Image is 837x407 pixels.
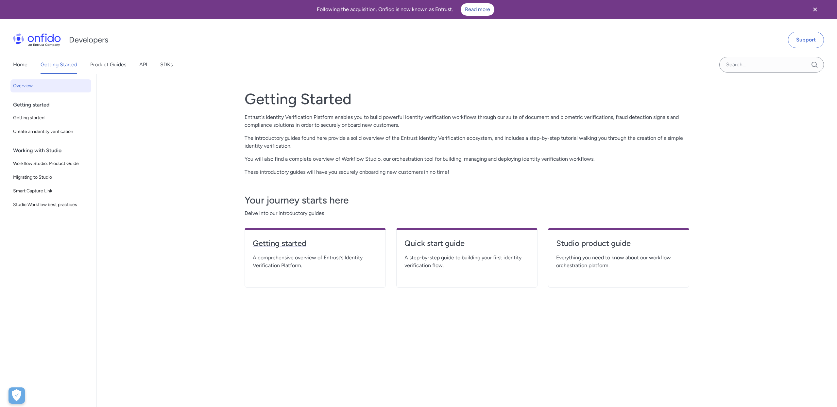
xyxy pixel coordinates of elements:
div: Getting started [13,98,94,111]
a: Quick start guide [404,238,529,254]
span: Getting started [13,114,89,122]
h1: Developers [69,35,108,45]
a: SDKs [160,56,173,74]
input: Onfido search input field [719,57,824,73]
a: Migrating to Studio [10,171,91,184]
img: Onfido Logo [13,33,61,46]
a: Workflow Studio: Product Guide [10,157,91,170]
h4: Studio product guide [556,238,681,249]
p: The introductory guides found here provide a solid overview of the Entrust Identity Verification ... [245,134,689,150]
a: Product Guides [90,56,126,74]
h4: Quick start guide [404,238,529,249]
span: Studio Workflow best practices [13,201,89,209]
button: Apri preferenze [9,387,25,404]
span: A step-by-step guide to building your first identity verification flow. [404,254,529,269]
p: You will also find a complete overview of Workflow Studio, our orchestration tool for building, m... [245,155,689,163]
a: API [139,56,147,74]
div: Preferenze cookie [9,387,25,404]
a: Studio product guide [556,238,681,254]
span: Workflow Studio: Product Guide [13,160,89,168]
h3: Your journey starts here [245,194,689,207]
a: Getting Started [41,56,77,74]
span: Everything you need to know about our workflow orchestration platform. [556,254,681,269]
div: Following the acquisition, Onfido is now known as Entrust. [8,3,803,16]
svg: Close banner [811,6,819,13]
a: Studio Workflow best practices [10,198,91,211]
span: Migrating to Studio [13,173,89,181]
p: Entrust's Identity Verification Platform enables you to build powerful identity verification work... [245,113,689,129]
a: Smart Capture Link [10,185,91,198]
span: A comprehensive overview of Entrust’s Identity Verification Platform. [253,254,378,269]
span: Delve into our introductory guides [245,209,689,217]
a: Overview [10,79,91,92]
a: Support [788,32,824,48]
button: Close banner [803,1,827,18]
a: Getting started [253,238,378,254]
p: These introductory guides will have you securely onboarding new customers in no time! [245,168,689,176]
span: Overview [13,82,89,90]
span: Create an identity verification [13,128,89,136]
a: Home [13,56,27,74]
span: Smart Capture Link [13,187,89,195]
div: Working with Studio [13,144,94,157]
a: Read more [461,3,494,16]
a: Getting started [10,111,91,124]
a: Create an identity verification [10,125,91,138]
h1: Getting Started [245,90,689,108]
h4: Getting started [253,238,378,249]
